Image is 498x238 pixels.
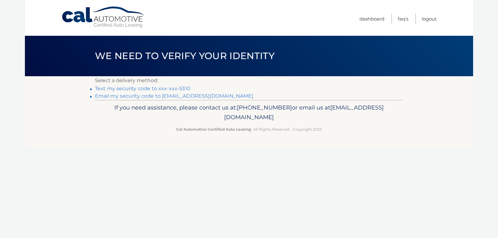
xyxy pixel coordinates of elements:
a: Email my security code to [EMAIL_ADDRESS][DOMAIN_NAME] [95,93,253,99]
p: - All Rights Reserved - Copyright 2025 [99,126,399,133]
a: Text my security code to xxx-xxx-5310 [95,86,190,91]
span: We need to verify your identity [95,50,275,62]
p: Select a delivery method: [95,76,403,85]
p: If you need assistance, please contact us at: or email us at [99,103,399,123]
strong: Cal Automotive Certified Auto Leasing [176,127,251,132]
a: Dashboard [359,14,384,24]
a: FAQ's [398,14,408,24]
a: Cal Automotive [61,6,145,28]
span: [PHONE_NUMBER] [237,104,292,111]
a: Logout [422,14,437,24]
